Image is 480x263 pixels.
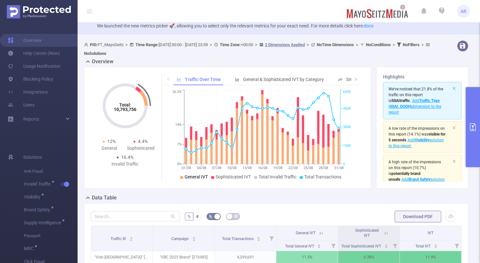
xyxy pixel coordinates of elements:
b: No Solutions [84,51,106,56]
i: Filter menu [390,240,400,251]
span: Traffic Over Time [185,77,221,82]
span: Traffic ID [111,237,127,241]
span: % [187,214,191,219]
i: icon: line-chart [177,77,181,82]
span: General & Sophisticated IVT by Category [243,77,324,82]
span: Add solution to this report. [389,177,445,187]
span: Brand Safety [24,207,52,212]
a: Blocking Policy [8,73,53,86]
tspan: 25/08 [304,166,313,170]
i: icon: caret-down [257,238,261,240]
span: AR [461,5,466,18]
i: icon: table [234,214,238,218]
i: icon: caret-up [129,236,133,238]
a: Integrations [8,86,48,98]
span: We've noticed that 21.8% of the traffic on this report is . [389,87,443,115]
div: Invalid Traffic [109,161,141,167]
span: 12% [107,139,116,144]
span: (14.1%) [389,126,445,148]
h2: Data Table [92,194,117,202]
b: No Conditions [366,42,391,47]
div: Sort [384,243,388,247]
button: icon: close [452,85,456,92]
b: potentially brand unsafe [389,171,421,182]
tspan: 26.3% [172,90,182,94]
button: Download PDF [395,211,441,222]
i: icon: left [167,77,171,81]
span: Add solution to this report. [389,138,444,148]
tspan: 14% [175,123,182,127]
span: Total Transactions [222,237,255,241]
tspan: 600K [343,90,351,94]
span: General IVT [296,231,315,235]
i: icon: bar-chart [235,77,240,82]
span: 16.4% [121,155,133,160]
div: General [93,145,125,152]
b: No Time Dimensions [317,42,354,47]
i: icon: caret-up [317,243,321,245]
i: icon: caret-down [384,246,388,248]
button: icon: close [452,124,456,131]
b: Time Range: [135,42,159,47]
span: Visibility [24,195,43,199]
span: Total IVT [415,244,432,248]
span: A high rate of the impressions on this report [389,160,441,170]
div: Sort [317,243,321,247]
div: Sort [257,236,261,240]
i: icon: bg-colors [209,214,213,218]
h2: Overview [92,58,113,66]
span: Add dimension to the report [389,98,441,115]
tspan: Total: [119,102,131,107]
span: MRC [24,246,36,251]
span: Reports [23,116,39,122]
span: 4.4% [138,139,148,144]
a: Users [8,98,35,111]
i: icon: close [452,86,456,90]
span: General IVT [185,174,208,179]
tspan: 31/08 [334,166,344,170]
i: icon: caret-down [129,238,133,240]
a: Reports [23,113,39,126]
span: Passport [24,229,78,242]
i: icon: close [452,159,456,163]
b: SSAI traffic [391,98,410,103]
a: Overview [8,34,42,47]
span: > [208,42,214,47]
i: icon: caret-up [257,236,261,238]
tspan: 16/08 [258,166,267,170]
span: > [123,42,130,47]
span: Invalid Traffic [24,182,53,186]
span: Sophisticated IVT [216,174,251,179]
span: Sophisticated IVT [355,228,379,238]
div: Sort [192,236,196,240]
div: Sort [129,236,133,240]
span: > [305,42,311,47]
tspan: 04/08 [197,166,206,170]
i: icon: close [452,126,456,130]
b: Time Zone: [220,42,241,47]
i: icon: caret-up [192,236,196,238]
span: IVT [428,231,433,235]
tspan: 7% [177,142,182,147]
b: Visibility [415,138,430,142]
h3: Highlights [383,74,462,80]
i: Filter menu [329,240,338,251]
div: Sort [434,243,438,247]
i: icon: caret-down [434,246,437,248]
i: icon: caret-up [434,243,437,245]
span: Total Transactions [304,174,341,179]
span: A low rate of the impressions on this report [389,126,445,137]
a: docs [364,23,373,28]
i: Filter menu [452,240,461,251]
span: > [253,42,259,47]
span: Anti-Fraud [24,165,78,178]
span: Solutions [23,151,42,164]
i: icon: caret-up [384,243,388,245]
tspan: 300K [343,125,351,129]
div: Sophisticated [125,145,157,152]
span: Total Sophisticated IVT [341,244,382,248]
tspan: 13/08 [243,166,252,170]
i: icon: right [354,77,358,81]
i: Filter menu [267,226,276,251]
b: No Filters [403,42,420,47]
